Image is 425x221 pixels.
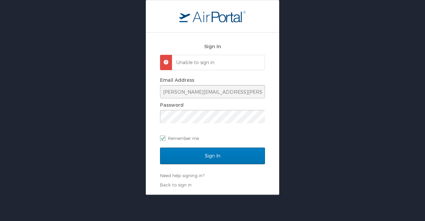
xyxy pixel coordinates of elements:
label: Email Address [160,77,194,83]
label: Password [160,102,184,108]
img: logo [179,10,246,22]
input: Sign In [160,148,265,164]
label: Remember me [160,133,265,143]
a: Back to sign in [160,182,192,187]
h2: Sign In [160,43,265,50]
a: Need help signing in? [160,173,205,178]
p: Unable to sign in [176,59,259,66]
